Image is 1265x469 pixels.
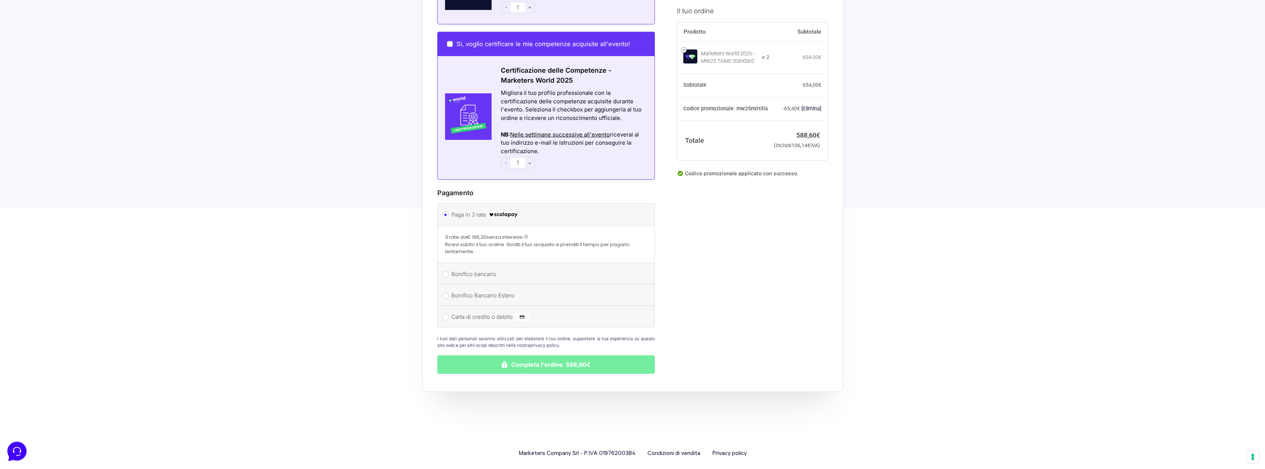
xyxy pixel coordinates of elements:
strong: NB [501,131,509,138]
h3: Pagamento [437,188,655,198]
th: Totale [677,120,769,160]
span: € [818,54,821,60]
span: Certificazione delle Competenze - Marketers World 2025 [501,66,611,84]
p: Home [22,247,35,254]
h2: Ciao da Marketers 👋 [6,6,124,18]
span: € [807,142,810,148]
span: 106,14 [792,142,810,148]
label: Carta di credito o debito [451,311,639,323]
button: Messaggi [51,237,97,254]
th: Subtotale [769,22,828,41]
th: Subtotale [677,73,769,97]
span: € [818,82,821,88]
label: Bonifico bancario [451,269,639,280]
div: Marketers World 2025 - MW25 Ticket Standard [701,50,757,65]
span: Sì, voglio certificare le mie competenze acquisite all'evento! [457,40,630,48]
span: € [816,131,820,139]
a: Condizioni di vendita [647,449,700,459]
small: (inclusi IVA) [774,142,820,148]
input: 1 [510,2,525,13]
p: Aiuto [114,247,124,254]
a: Rimuovi il codice promozionale mw25mirtilla [801,106,821,111]
img: Certificazione-MW24-300x300-1.jpg [438,93,492,140]
div: Codice promozionale applicato con successo. [677,169,828,183]
span: - [501,2,510,13]
p: Messaggi [64,247,84,254]
span: Nelle settimane successive all'evento [510,131,610,138]
a: privacy policy [530,342,559,348]
th: Prodotto [677,22,769,41]
bdi: 588,60 [796,131,820,139]
span: + [525,2,535,13]
span: Marketers Company Srl - P.IVA 01976200384 [519,449,636,459]
span: Le tue conversazioni [12,30,63,35]
td: - [769,97,828,121]
span: + [525,157,535,168]
button: Completa l'ordine 588,60€ [437,355,655,374]
input: Sì, voglio certificare le mie competenze acquisite all'evento! [447,41,453,47]
img: Marketers World 2025 - MW25 Ticket Standard [683,49,697,63]
bdi: 654,00 [803,54,821,60]
button: Inizia una conversazione [12,62,136,77]
span: € [797,106,800,111]
img: scalapay-logo-black.png [489,210,518,219]
input: 1 [510,157,525,168]
img: dark [24,41,38,56]
img: dark [35,41,50,56]
span: - [501,157,510,168]
bdi: 654,00 [803,82,821,88]
span: Trova una risposta [12,92,58,97]
button: Home [6,237,51,254]
img: Carta di credito o debito [515,313,529,321]
div: : riceverai al tuo indirizzo e-mail le istruzioni per conseguire la certificazione. [501,131,645,156]
h3: Il tuo ordine [677,6,828,15]
a: Apri Centro Assistenza [79,92,136,97]
button: Aiuto [96,237,142,254]
div: Azioni del messaggio [501,122,645,131]
label: Paga in 3 rate [451,209,639,220]
a: Privacy policy [712,449,747,459]
label: Bonifico Bancario Estero [451,290,639,301]
th: Codice promozionale: mw25mirtilla [677,97,769,121]
iframe: Customerly Messenger Launcher [6,440,28,462]
span: Inizia una conversazione [48,66,109,72]
strong: × 2 [762,54,769,61]
img: dark [12,41,27,56]
input: Cerca un articolo... [17,107,121,115]
span: 65,40 [784,106,800,111]
div: Migliora il tuo profilo professionale con la certificazione delle competenze acquisite durante l'... [501,89,645,122]
p: I tuoi dati personali saranno utilizzati per elaborare il tuo ordine, supportare la tua esperienz... [437,335,655,349]
button: Le tue preferenze relative al consenso per le tecnologie di tracciamento [1247,451,1259,463]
